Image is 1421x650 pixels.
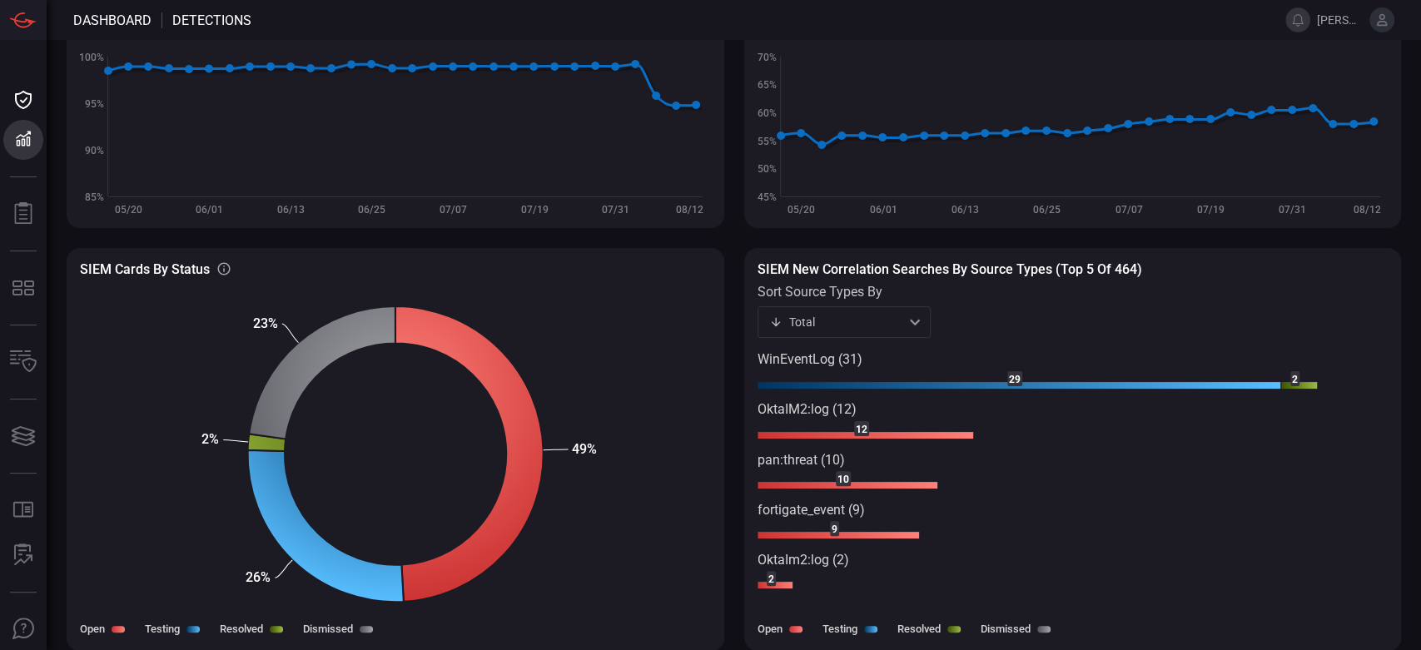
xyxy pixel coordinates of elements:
[3,490,43,530] button: Rule Catalog
[85,191,104,203] text: 85%
[246,569,271,585] text: 26%
[145,623,180,635] label: Testing
[1279,204,1306,216] text: 07/31
[196,204,223,216] text: 06/01
[1115,204,1142,216] text: 07/07
[758,191,777,203] text: 45%
[837,474,849,485] text: 10
[572,441,597,457] text: 49%
[3,80,43,120] button: Dashboard
[675,204,703,216] text: 08/12
[869,204,897,216] text: 06/01
[769,314,904,330] div: Total
[1317,13,1363,27] span: [PERSON_NAME][EMAIL_ADDRESS][PERSON_NAME][DOMAIN_NAME]
[758,401,857,417] text: OktaIM2:log (12)
[822,623,857,635] label: Testing
[832,523,837,535] text: 9
[85,98,104,110] text: 95%
[951,204,978,216] text: 06/13
[3,416,43,456] button: Cards
[788,204,815,216] text: 05/20
[303,623,353,635] label: Dismissed
[220,623,263,635] label: Resolved
[758,261,1389,277] h3: SIEM New correlation searches by source types (Top 5 of 464)
[3,342,43,382] button: Inventory
[758,284,931,300] label: sort source types by
[758,552,849,568] text: OktaIm2:log (2)
[3,535,43,575] button: ALERT ANALYSIS
[80,261,210,277] h3: SIEM Cards By Status
[253,315,278,331] text: 23%
[1353,204,1380,216] text: 08/12
[201,431,219,447] text: 2%
[768,573,774,585] text: 2
[3,120,43,160] button: Detections
[758,79,777,91] text: 65%
[3,609,43,649] button: Ask Us A Question
[85,145,104,156] text: 90%
[758,502,865,518] text: fortigate_event (9)
[897,623,941,635] label: Resolved
[79,52,104,63] text: 100%
[358,204,385,216] text: 06/25
[73,12,152,28] span: Dashboard
[758,351,862,367] text: WinEventLog (31)
[981,623,1031,635] label: Dismissed
[115,204,142,216] text: 05/20
[520,204,548,216] text: 07/19
[856,424,867,435] text: 12
[172,12,251,28] span: Detections
[1009,374,1021,385] text: 29
[3,268,43,308] button: MITRE - Detection Posture
[758,136,777,147] text: 55%
[277,204,305,216] text: 06/13
[1033,204,1061,216] text: 06/25
[758,452,845,468] text: pan:threat (10)
[758,52,777,63] text: 70%
[758,623,783,635] label: Open
[758,163,777,175] text: 50%
[3,194,43,234] button: Reports
[1292,374,1298,385] text: 2
[1196,204,1224,216] text: 07/19
[440,204,467,216] text: 07/07
[602,204,629,216] text: 07/31
[80,623,105,635] label: Open
[758,107,777,119] text: 60%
